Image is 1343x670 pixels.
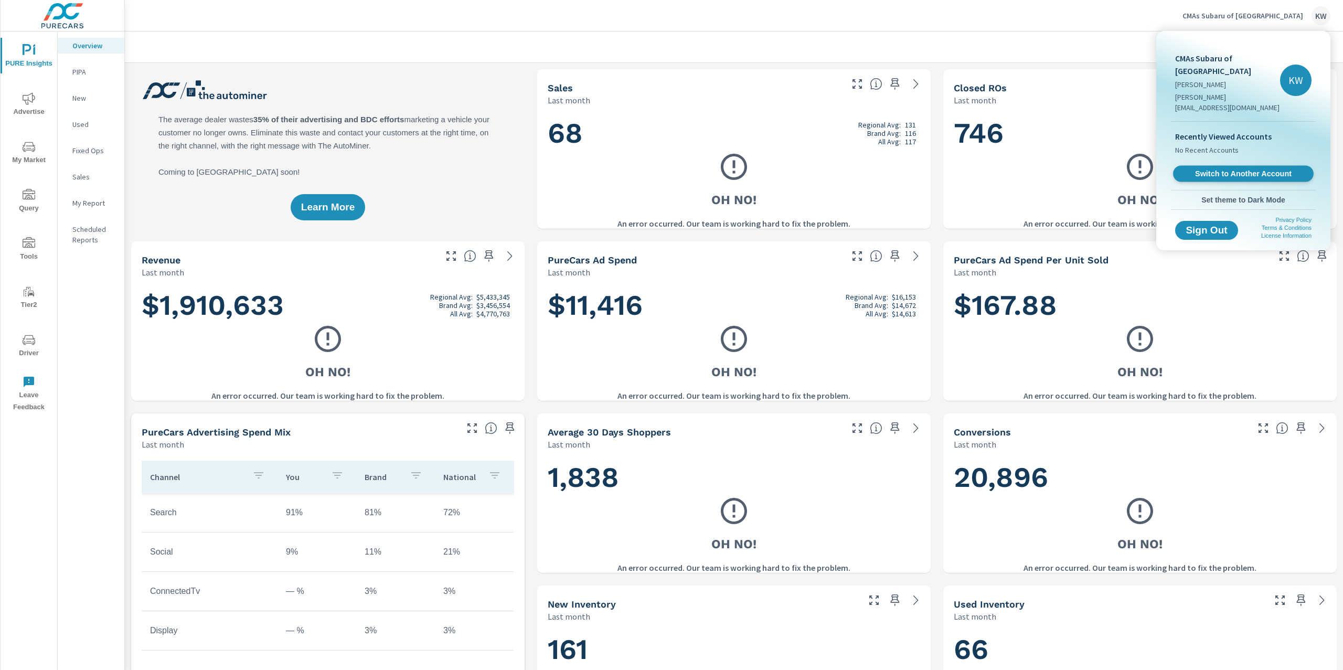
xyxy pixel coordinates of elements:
[1175,195,1312,205] span: Set theme to Dark Mode
[1280,65,1312,96] div: KW
[1261,232,1312,239] a: License Information
[1175,143,1312,157] span: No Recent Accounts
[1175,221,1238,240] button: Sign Out
[1171,190,1316,209] button: Set theme to Dark Mode
[1175,130,1312,143] p: Recently Viewed Accounts
[1184,226,1230,235] span: Sign Out
[1175,79,1280,90] p: [PERSON_NAME]
[1175,52,1280,77] p: CMAs Subaru of [GEOGRAPHIC_DATA]
[1175,92,1280,113] p: [PERSON_NAME][EMAIL_ADDRESS][DOMAIN_NAME]
[1179,169,1307,179] span: Switch to Another Account
[1262,225,1312,231] a: Terms & Conditions
[1276,217,1312,223] a: Privacy Policy
[1173,166,1314,182] a: Switch to Another Account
